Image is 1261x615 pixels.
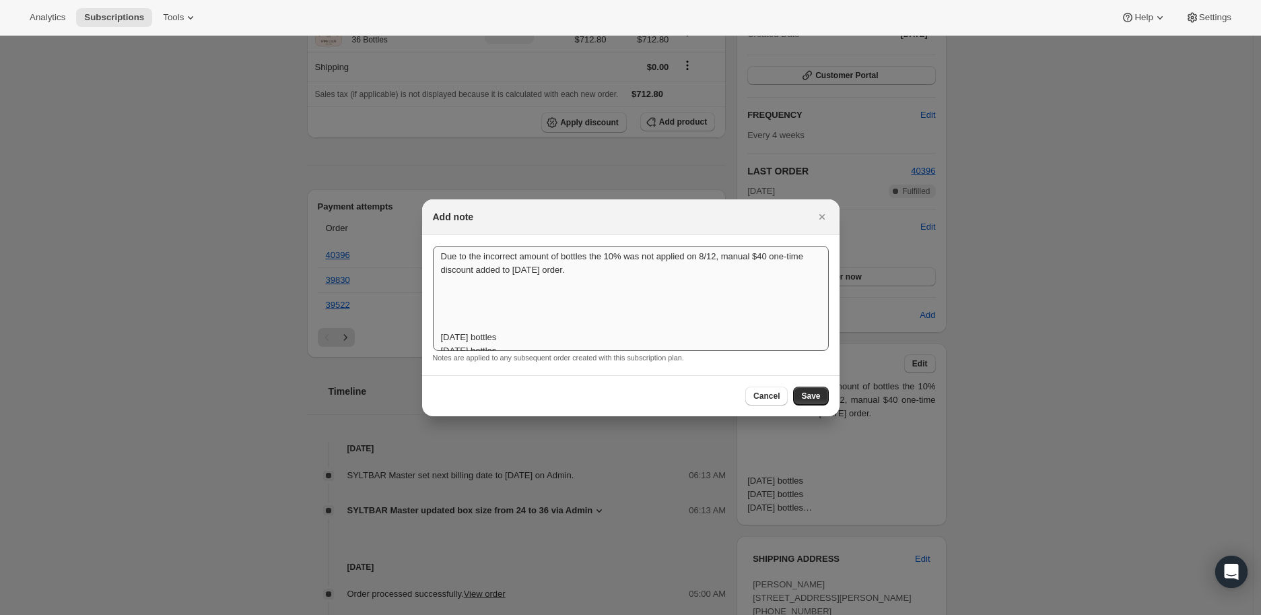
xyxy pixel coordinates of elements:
[30,12,65,23] span: Analytics
[1178,8,1239,27] button: Settings
[813,207,831,226] button: Close
[22,8,73,27] button: Analytics
[1134,12,1153,23] span: Help
[801,391,820,401] span: Save
[753,391,780,401] span: Cancel
[433,210,474,224] h2: Add note
[1113,8,1174,27] button: Help
[163,12,184,23] span: Tools
[745,387,788,406] button: Cancel
[84,12,144,23] span: Subscriptions
[1215,556,1248,588] div: Open Intercom Messenger
[155,8,205,27] button: Tools
[76,8,152,27] button: Subscriptions
[433,354,684,362] small: Notes are applied to any subsequent order created with this subscription plan.
[793,387,828,406] button: Save
[1199,12,1231,23] span: Settings
[433,246,829,351] textarea: Due to the incorrect amount of bottles the 10% was not applied on 8/12, manual $40 one-time disco...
